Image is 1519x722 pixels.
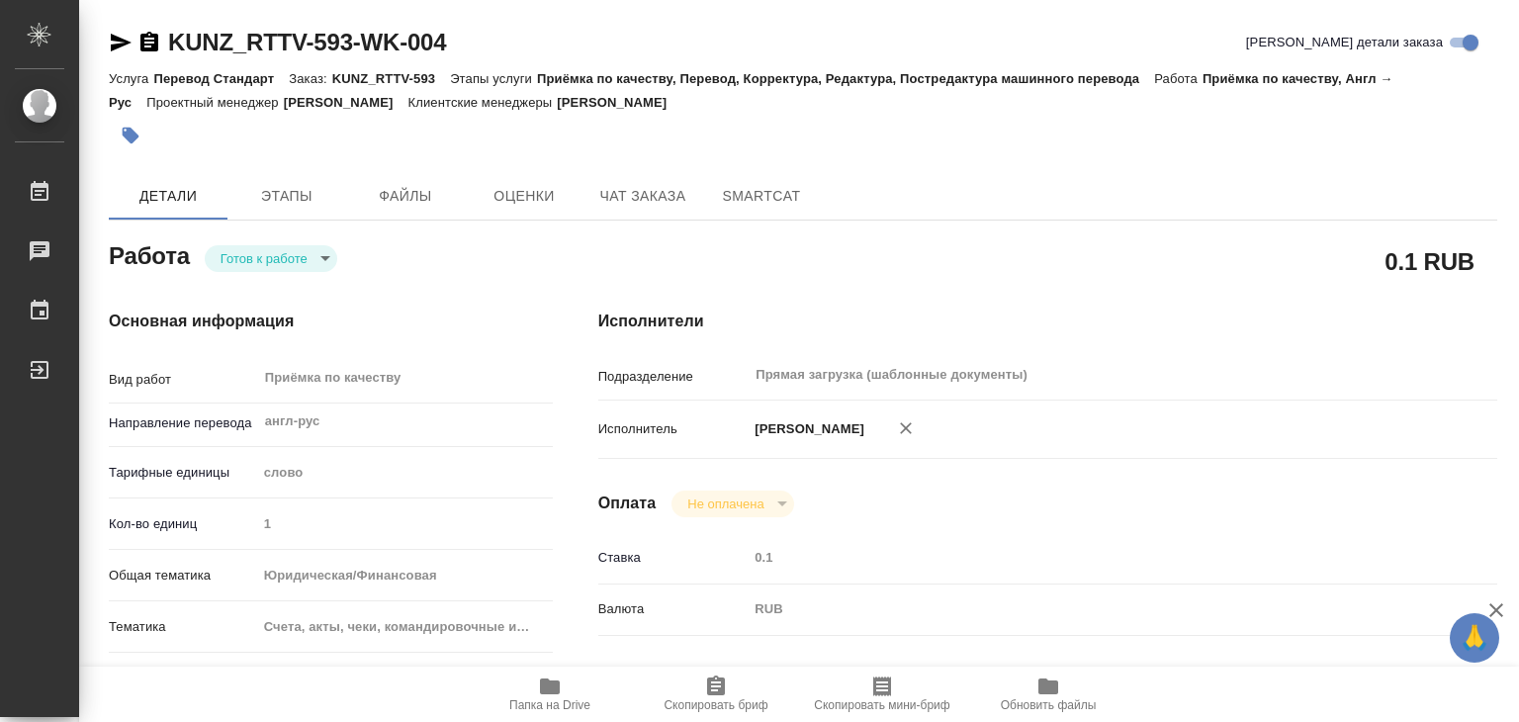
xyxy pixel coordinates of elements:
div: RUB [748,592,1422,626]
input: Пустое поле [748,543,1422,572]
p: [PERSON_NAME] [748,419,864,439]
p: [PERSON_NAME] [284,95,408,110]
p: Кол-во единиц [109,514,257,534]
p: KUNZ_RTTV-593 [332,71,450,86]
p: Общая тематика [109,566,257,586]
div: Готов к работе [205,245,337,272]
span: Папка на Drive [509,698,590,712]
div: Юридическая/Финансовая [257,559,554,592]
button: Не оплачена [681,496,769,512]
input: Пустое поле [257,509,554,538]
button: Удалить исполнителя [884,406,928,450]
button: Скопировать ссылку для ЯМессенджера [109,31,133,54]
button: Добавить тэг [109,114,152,157]
p: Услуга [109,71,153,86]
span: Детали [121,184,216,209]
div: слово [257,456,554,490]
a: KUNZ_RTTV-593-WK-004 [168,29,446,55]
button: 🙏 [1450,613,1499,663]
button: Скопировать бриф [633,667,799,722]
p: Этапы услуги [450,71,537,86]
span: Скопировать бриф [664,698,767,712]
p: Проектный менеджер [146,95,283,110]
button: Скопировать ссылку [137,31,161,54]
div: Готов к работе [671,491,793,517]
button: Скопировать мини-бриф [799,667,965,722]
p: Клиентские менеджеры [408,95,558,110]
h4: Основная информация [109,310,519,333]
span: SmartCat [714,184,809,209]
p: Направление перевода [109,413,257,433]
h4: Исполнители [598,310,1497,333]
h4: Оплата [598,492,657,515]
p: Тематика [109,617,257,637]
div: Счета, акты, чеки, командировочные и таможенные документы [257,610,554,644]
span: Оценки [477,184,572,209]
p: [PERSON_NAME] [557,95,681,110]
span: Скопировать мини-бриф [814,698,949,712]
p: Приёмка по качеству, Перевод, Корректура, Редактура, Постредактура машинного перевода [537,71,1154,86]
p: Вид работ [109,370,257,390]
span: Чат заказа [595,184,690,209]
span: Этапы [239,184,334,209]
button: Готов к работе [215,250,313,267]
span: Файлы [358,184,453,209]
p: Заказ: [289,71,331,86]
h2: Работа [109,236,190,272]
span: [PERSON_NAME] детали заказа [1246,33,1443,52]
span: 🙏 [1458,617,1491,659]
h2: 0.1 RUB [1385,244,1474,278]
p: Тарифные единицы [109,463,257,483]
p: Валюта [598,599,749,619]
button: Папка на Drive [467,667,633,722]
p: Исполнитель [598,419,749,439]
button: Обновить файлы [965,667,1131,722]
p: Работа [1154,71,1203,86]
p: Подразделение [598,367,749,387]
span: Обновить файлы [1001,698,1097,712]
p: Ставка [598,548,749,568]
p: Перевод Стандарт [153,71,289,86]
